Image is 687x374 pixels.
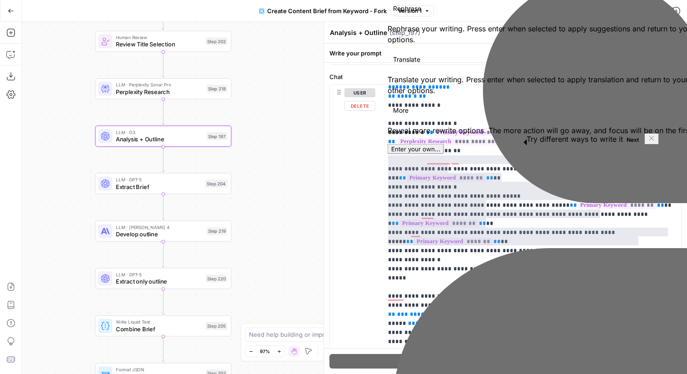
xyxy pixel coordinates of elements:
span: LLM · O3 [116,129,203,135]
div: LLM · [PERSON_NAME] 4Develop outlineStep 219 [95,220,232,241]
div: Write Liquid TextCombine BriefStep 205 [95,315,232,336]
div: LLM · O3Analysis + OutlineStep 197 [95,125,232,146]
g: Edge from step_220 to step_205 [162,289,164,314]
g: Edge from step_205 to step_203 [162,336,164,362]
span: LLM · GPT-5 [116,271,202,278]
span: Extract only outline [116,277,202,286]
span: 97% [260,348,270,355]
span: Develop outline [116,230,203,239]
div: Step 218 [206,85,227,93]
button: Test [329,354,682,369]
label: Chat [329,72,682,81]
span: Review Title Selection [116,40,202,49]
button: user [344,88,375,97]
span: LLM · Perplexity Sonar Pro [116,81,203,88]
div: LLM · GPT-5Extract BriefStep 204 [95,173,232,194]
div: Step 219 [206,227,227,235]
div: Human ReviewReview Title SelectionStep 202 [95,31,232,52]
div: Step 220 [205,274,227,282]
g: Edge from step_219 to step_220 [162,242,164,267]
g: Edge from step_218 to step_197 [162,99,164,125]
span: LLM · [PERSON_NAME] 4 [116,224,203,230]
button: Delete [344,101,375,111]
div: Step 205 [205,322,227,330]
span: Combine Brief [116,324,202,333]
div: LLM · Perplexity Sonar ProPerplexity ResearchStep 218 [95,78,232,99]
div: Step 204 [205,180,227,187]
g: Edge from step_197 to step_204 [162,147,164,172]
div: Step 197 [206,132,227,140]
span: Write Liquid Text [116,319,202,325]
g: Edge from step_202 to step_218 [162,52,164,77]
g: Edge from step_204 to step_219 [162,194,164,219]
span: Extract Brief [116,182,201,191]
span: Analysis + Outline [116,135,203,144]
span: Human Review [116,34,202,40]
g: Edge from step_214 to step_202 [162,5,164,30]
div: Step 202 [205,37,227,45]
span: Perplexity Research [116,87,203,96]
textarea: Analysis + Outline [330,28,387,37]
span: Format JSON [116,366,202,373]
div: LLM · GPT-5Extract only outlineStep 220 [95,268,232,289]
span: LLM · GPT-5 [116,176,201,183]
